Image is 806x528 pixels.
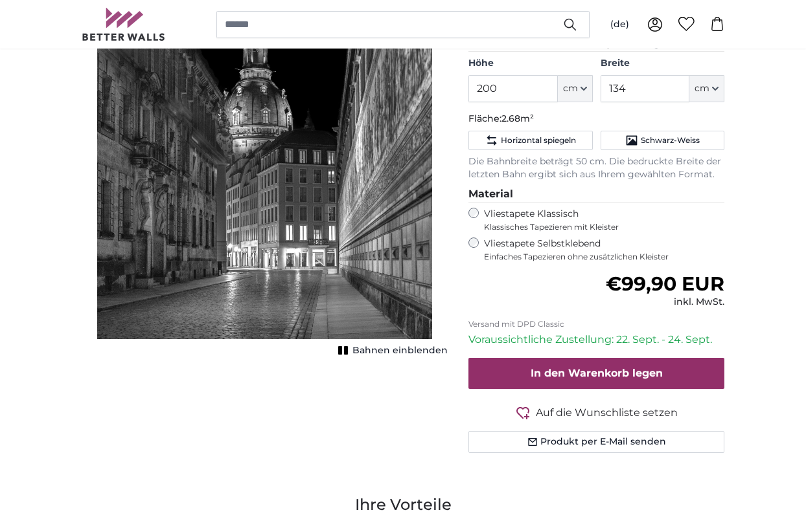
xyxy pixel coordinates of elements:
[606,272,724,296] span: €99,90 EUR
[600,13,639,36] button: (de)
[468,358,724,389] button: In den Warenkorb legen
[468,431,724,453] button: Produkt per E-Mail senden
[468,57,592,70] label: Höhe
[531,367,663,379] span: In den Warenkorb legen
[468,155,724,181] p: Die Bahnbreite beträgt 50 cm. Die bedruckte Breite der letzten Bahn ergibt sich aus Ihrem gewählt...
[352,344,448,357] span: Bahnen einblenden
[558,75,593,102] button: cm
[601,131,724,150] button: Schwarz-Weiss
[334,342,448,360] button: Bahnen einblenden
[501,113,534,124] span: 2.68m²
[82,8,166,41] img: Betterwalls
[536,405,678,421] span: Auf die Wunschliste setzen
[641,135,700,146] span: Schwarz-Weiss
[484,237,724,262] label: Vliestapete Selbstklebend
[468,186,724,203] legend: Material
[484,252,724,262] span: Einfaches Tapezieren ohne zusätzlichen Kleister
[484,222,713,232] span: Klassisches Tapezieren mit Kleister
[468,332,724,347] p: Voraussichtliche Zustellung: 22. Sept. - 24. Sept.
[468,131,592,150] button: Horizontal spiegeln
[484,208,713,232] label: Vliestapete Klassisch
[468,113,724,126] p: Fläche:
[468,319,724,329] p: Versand mit DPD Classic
[606,296,724,309] div: inkl. MwSt.
[601,57,724,70] label: Breite
[689,75,724,102] button: cm
[468,404,724,421] button: Auf die Wunschliste setzen
[563,82,578,95] span: cm
[501,135,576,146] span: Horizontal spiegeln
[695,82,709,95] span: cm
[82,494,724,515] h3: Ihre Vorteile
